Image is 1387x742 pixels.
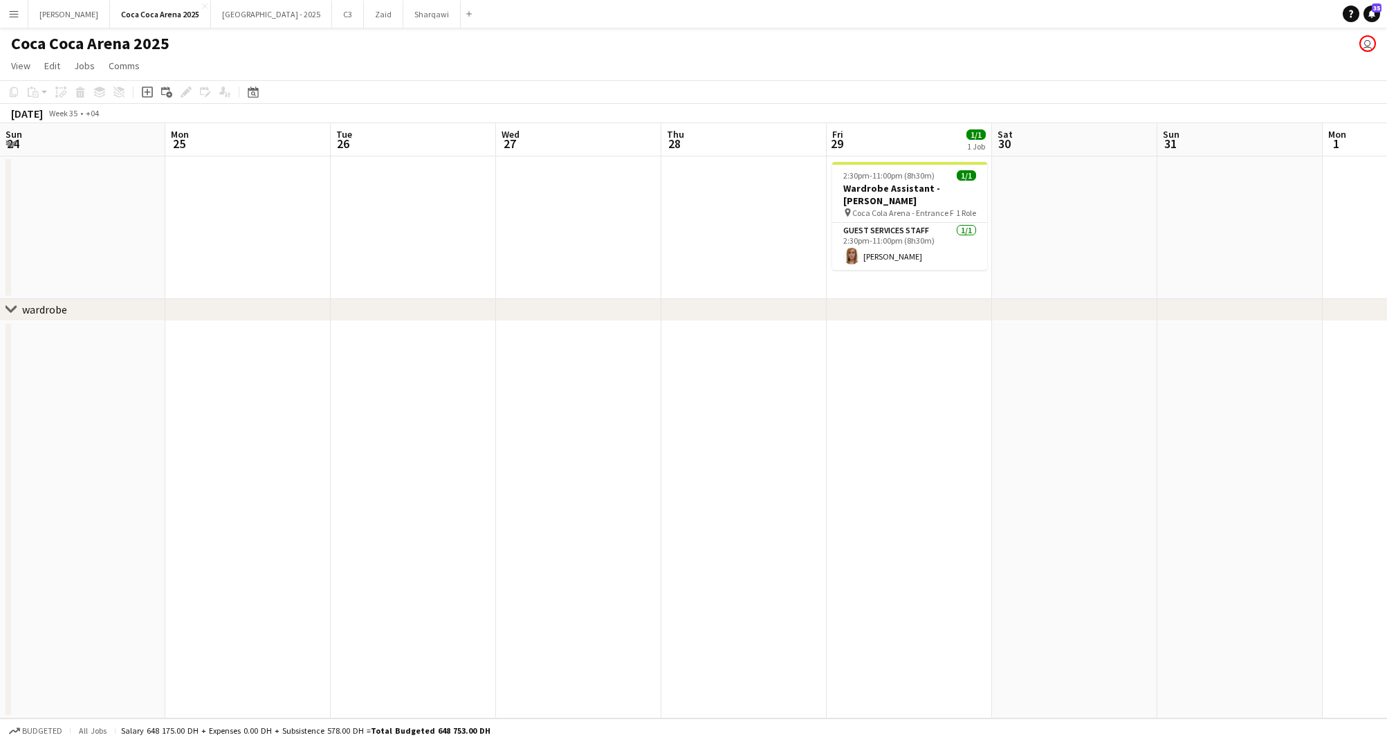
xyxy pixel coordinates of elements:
button: C3 [332,1,364,28]
div: +04 [86,108,99,118]
span: Sun [1163,128,1179,141]
app-card-role: Guest Services Staff1/12:30pm-11:00pm (8h30m)[PERSON_NAME] [832,223,987,270]
a: Jobs [68,57,100,75]
div: wardrobe [22,302,67,316]
button: Budgeted [7,723,64,739]
span: 1 Role [956,208,976,218]
span: Tue [336,128,352,141]
span: Mon [1328,128,1346,141]
span: Budgeted [22,726,62,736]
a: 35 [1363,6,1380,22]
span: Comms [109,60,140,72]
span: 25 [169,136,189,152]
button: [GEOGRAPHIC_DATA] - 2025 [211,1,332,28]
button: [PERSON_NAME] [28,1,110,28]
a: View [6,57,36,75]
span: 30 [995,136,1013,152]
span: 29 [830,136,843,152]
span: Mon [171,128,189,141]
a: Edit [39,57,66,75]
div: 1 Job [967,141,985,152]
span: 1 [1326,136,1346,152]
span: 28 [665,136,684,152]
button: Coca Coca Arena 2025 [110,1,211,28]
button: Zaid [364,1,403,28]
h3: Wardrobe Assistant - [PERSON_NAME] [832,182,987,207]
span: Jobs [74,60,95,72]
span: Wed [502,128,520,141]
span: Fri [832,128,843,141]
span: Coca Cola Arena - Entrance F [852,208,954,218]
span: All jobs [76,725,109,736]
span: Week 35 [46,108,80,118]
span: Edit [44,60,60,72]
app-user-avatar: Kate Oliveros [1359,35,1376,52]
span: Thu [667,128,684,141]
span: 27 [499,136,520,152]
span: Total Budgeted 648 753.00 DH [371,725,490,736]
span: View [11,60,30,72]
span: Sun [6,128,22,141]
span: 31 [1161,136,1179,152]
span: 2:30pm-11:00pm (8h30m) [843,170,935,181]
div: Salary 648 175.00 DH + Expenses 0.00 DH + Subsistence 578.00 DH = [121,725,490,736]
span: 1/1 [966,129,986,140]
h1: Coca Coca Arena 2025 [11,33,169,54]
span: 1/1 [957,170,976,181]
div: [DATE] [11,107,43,120]
span: 24 [3,136,22,152]
span: 26 [334,136,352,152]
app-job-card: 2:30pm-11:00pm (8h30m)1/1Wardrobe Assistant - [PERSON_NAME] Coca Cola Arena - Entrance F1 RoleGue... [832,162,987,270]
button: Sharqawi [403,1,461,28]
a: Comms [103,57,145,75]
span: 35 [1372,3,1381,12]
span: Sat [998,128,1013,141]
